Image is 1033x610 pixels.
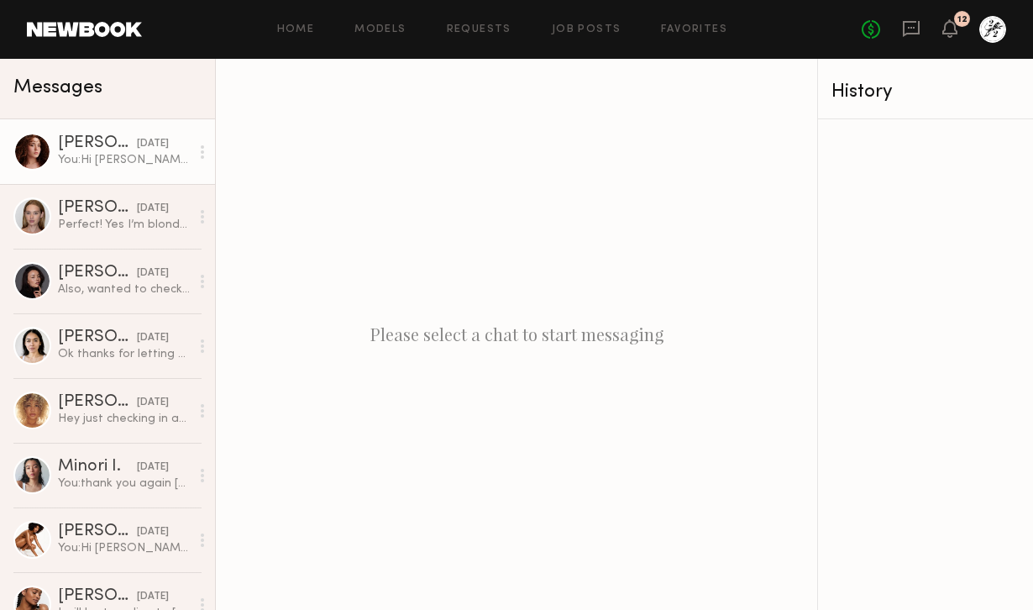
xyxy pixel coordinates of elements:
[58,200,137,217] div: [PERSON_NAME]
[58,281,190,297] div: Also, wanted to check if it’s all good to share the images on my social and portfolio?
[277,24,315,35] a: Home
[354,24,406,35] a: Models
[137,589,169,605] div: [DATE]
[661,24,727,35] a: Favorites
[552,24,621,35] a: Job Posts
[137,266,169,281] div: [DATE]
[58,588,137,605] div: [PERSON_NAME]
[58,394,137,411] div: [PERSON_NAME]
[58,346,190,362] div: Ok thanks for letting me know. And yes, would love to work with you in the future :)
[58,265,137,281] div: [PERSON_NAME]
[831,82,1020,102] div: History
[137,201,169,217] div: [DATE]
[58,476,190,492] div: You: thank you again [PERSON_NAME]!
[58,329,137,346] div: [PERSON_NAME]
[58,217,190,233] div: Perfect! Yes I’m blonde now, just wanted to warn you about my Instagram [PERSON_NAME]
[137,330,169,346] div: [DATE]
[58,411,190,427] div: Hey just checking in and making sure my hours are confirmed in time!
[216,59,817,610] div: Please select a chat to start messaging
[137,136,169,152] div: [DATE]
[58,523,137,540] div: [PERSON_NAME]
[58,459,137,476] div: Minori I.
[137,460,169,476] div: [DATE]
[137,524,169,540] div: [DATE]
[58,540,190,556] div: You: Hi [PERSON_NAME], we are casting for a Japanese holistic skincare shoot and wondering if you...
[137,395,169,411] div: [DATE]
[447,24,511,35] a: Requests
[58,135,137,152] div: [PERSON_NAME]
[13,78,102,97] span: Messages
[957,15,967,24] div: 12
[58,152,190,168] div: You: Hi [PERSON_NAME], thank you for your submission. Could you let us know which date you are av...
